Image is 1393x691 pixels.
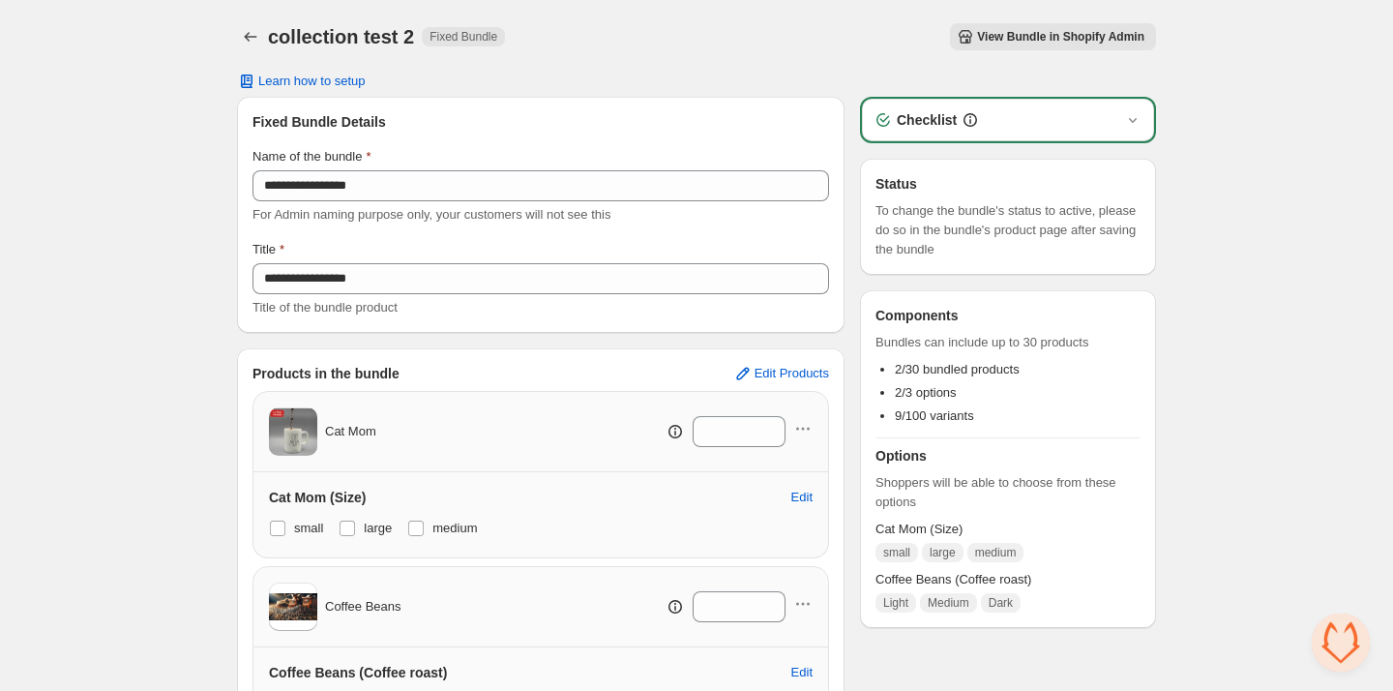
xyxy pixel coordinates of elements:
span: Coffee Beans [325,597,401,616]
h3: Fixed Bundle Details [252,112,829,132]
button: Back [237,23,264,50]
span: small [883,545,910,560]
span: medium [432,521,477,535]
img: Coffee Beans [269,593,317,621]
span: Learn how to setup [258,74,366,89]
span: Cat Mom (Size) [875,520,1141,539]
span: 2/3 options [895,385,957,400]
span: For Admin naming purpose only, your customers will not see this [252,207,610,222]
h3: Products in the bundle [252,364,400,383]
span: Shoppers will be able to choose from these options [875,473,1141,512]
h1: collection test 2 [268,25,414,48]
span: Bundles can include up to 30 products [875,333,1141,352]
h3: Checklist [897,110,957,130]
span: Title of the bundle product [252,300,398,315]
span: Fixed Bundle [430,29,497,45]
span: Edit [791,490,813,505]
label: Name of the bundle [252,147,371,166]
h3: Components [875,306,959,325]
span: Dark [989,595,1013,611]
h3: Cat Mom (Size) [269,488,366,507]
span: Cat Mom [325,422,376,441]
span: Coffee Beans (Coffee roast) [875,570,1141,589]
button: View Bundle in Shopify Admin [950,23,1156,50]
span: Edit Products [755,366,829,381]
h3: Status [875,174,1141,194]
span: large [930,545,956,560]
button: Learn how to setup [225,68,377,95]
span: large [364,521,392,535]
a: Open chat [1312,614,1370,672]
button: Edit [780,482,824,513]
label: Title [252,240,284,259]
button: Edit [780,657,824,688]
h3: Options [875,446,1141,466]
img: Cat Mom [269,408,317,455]
span: 9/100 variants [895,408,974,423]
button: Edit Products [722,358,841,389]
span: Light [883,595,908,611]
span: small [294,521,323,535]
span: 2/30 bundled products [895,362,1020,376]
span: Edit [791,665,813,680]
h3: Coffee Beans (Coffee roast) [269,663,447,682]
span: View Bundle in Shopify Admin [977,29,1144,45]
span: To change the bundle's status to active, please do so in the bundle's product page after saving t... [875,201,1141,259]
span: Medium [928,595,969,611]
span: medium [975,545,1017,560]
